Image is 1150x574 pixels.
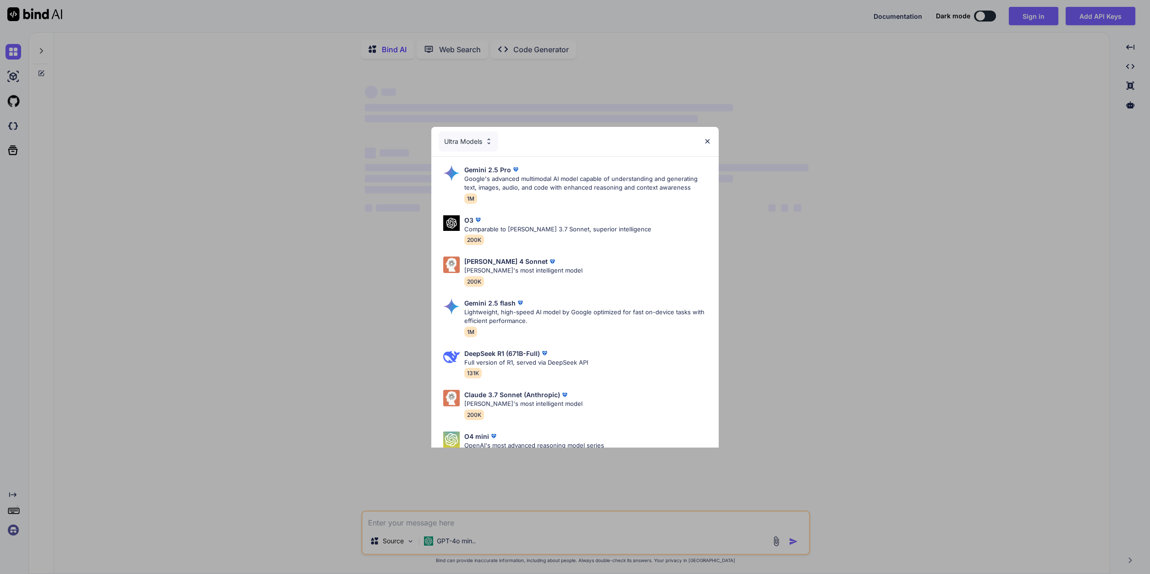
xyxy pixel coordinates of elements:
span: 1M [464,193,477,204]
p: [PERSON_NAME]'s most intelligent model [464,399,583,409]
p: Comparable to [PERSON_NAME] 3.7 Sonnet, superior intelligence [464,225,651,234]
p: O4 mini [464,432,489,441]
img: Pick Models [485,137,493,145]
p: [PERSON_NAME]'s most intelligent model [464,266,583,275]
img: Pick Models [443,349,460,365]
img: close [704,137,711,145]
p: Claude 3.7 Sonnet (Anthropic) [464,390,560,399]
p: DeepSeek R1 (671B-Full) [464,349,540,358]
p: O3 [464,215,473,225]
span: 200K [464,410,484,420]
span: 200K [464,235,484,245]
img: premium [516,298,525,307]
img: Pick Models [443,390,460,406]
span: 1M [464,327,477,337]
p: Lightweight, high-speed AI model by Google optimized for fast on-device tasks with efficient perf... [464,308,711,326]
img: premium [540,349,549,358]
img: Pick Models [443,432,460,448]
p: Full version of R1, served via DeepSeek API [464,358,588,367]
p: Gemini 2.5 Pro [464,165,511,175]
p: Google's advanced multimodal AI model capable of understanding and generating text, images, audio... [464,175,711,192]
img: premium [548,257,557,266]
img: Pick Models [443,215,460,231]
div: Ultra Models [439,131,498,152]
span: 200K [464,276,484,287]
p: Gemini 2.5 flash [464,298,516,308]
img: premium [489,432,498,441]
img: Pick Models [443,165,460,181]
img: Pick Models [443,257,460,273]
p: [PERSON_NAME] 4 Sonnet [464,257,548,266]
span: 131K [464,368,482,378]
p: OpenAI's most advanced reasoning model series [464,441,604,450]
img: premium [560,390,569,399]
img: premium [511,165,520,174]
img: Pick Models [443,298,460,315]
img: premium [473,215,483,224]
